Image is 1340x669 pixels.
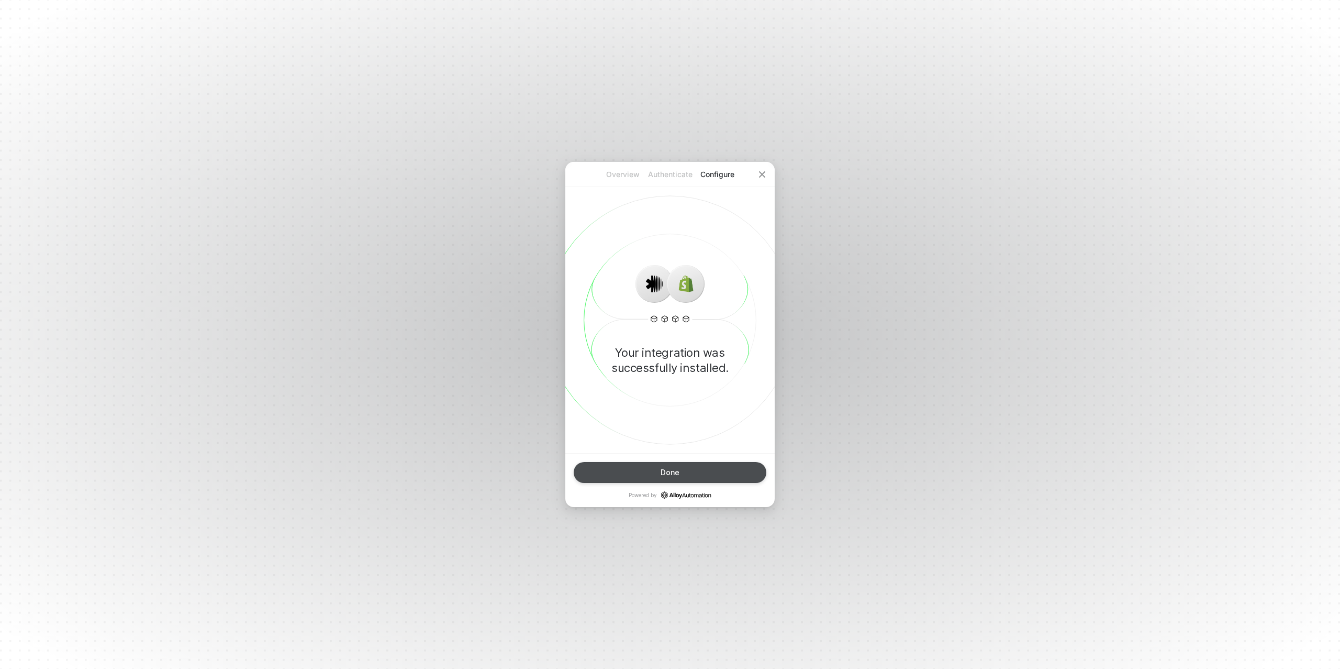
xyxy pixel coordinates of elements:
[582,345,758,376] p: Your integration was successfully installed.
[646,169,694,180] p: Authenticate
[694,169,741,180] p: Configure
[661,468,679,477] div: Done
[677,276,694,292] img: icon
[758,170,766,179] span: icon-close
[599,169,646,180] p: Overview
[661,491,711,499] a: icon-success
[629,491,711,499] p: Powered by
[574,462,766,483] button: Done
[646,276,663,292] img: icon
